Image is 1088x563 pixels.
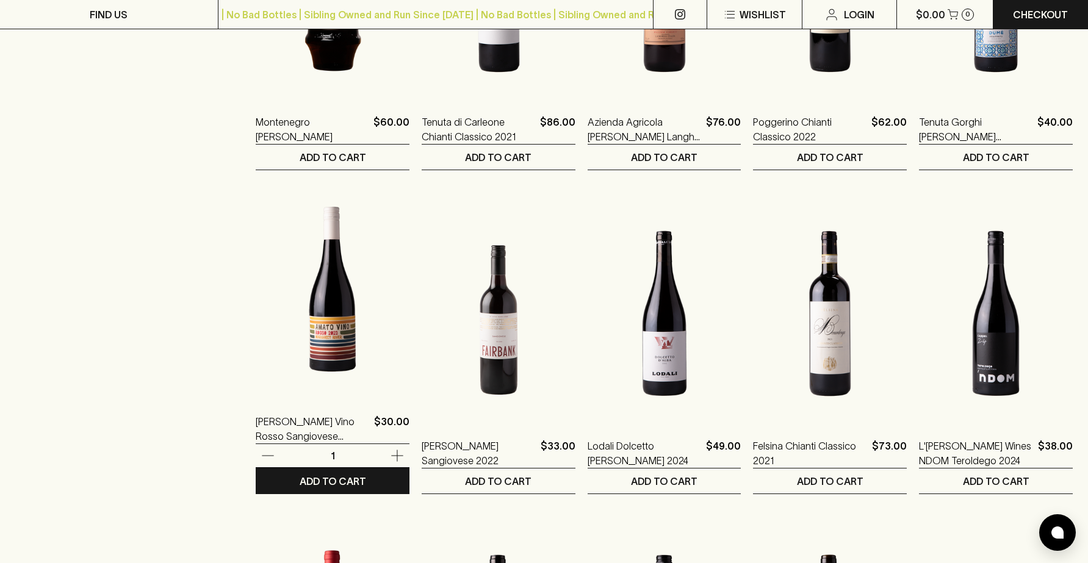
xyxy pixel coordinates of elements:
p: ADD TO CART [300,150,366,165]
p: Login [844,7,874,22]
a: Montenegro [PERSON_NAME] [256,115,369,144]
p: Wishlist [740,7,786,22]
p: ADD TO CART [631,474,697,489]
button: ADD TO CART [256,468,409,493]
p: ADD TO CART [300,474,366,489]
button: ADD TO CART [256,145,409,170]
p: ADD TO CART [631,150,697,165]
button: ADD TO CART [753,468,907,493]
p: $30.00 [374,414,409,443]
a: Azienda Agricola [PERSON_NAME] Langhe Nebbiolo 2020 [588,115,702,144]
a: [PERSON_NAME] Vino Rosso Sangiovese Tempranillo 2023 [256,414,369,443]
p: ADD TO CART [963,474,1029,489]
p: ADD TO CART [963,150,1029,165]
a: Poggerino Chianti Classico 2022 [753,115,866,144]
button: ADD TO CART [919,145,1073,170]
p: $62.00 [871,115,907,144]
p: ADD TO CART [797,474,863,489]
a: Lodali Dolcetto [PERSON_NAME] 2024 [588,439,702,468]
p: $76.00 [706,115,741,144]
a: Felsina Chianti Classico 2021 [753,439,867,468]
button: ADD TO CART [588,468,741,493]
button: ADD TO CART [588,145,741,170]
p: $86.00 [540,115,575,144]
img: Amato Vino Rosso Sangiovese Tempranillo 2023 [256,182,409,396]
img: bubble-icon [1051,526,1064,539]
button: ADD TO CART [422,145,575,170]
p: $60.00 [373,115,409,144]
button: ADD TO CART [422,468,575,493]
p: ADD TO CART [465,150,531,165]
p: 1 [318,449,347,462]
a: [PERSON_NAME] Sangiovese 2022 [422,439,536,468]
p: FIND US [90,7,128,22]
a: Tenuta Gorghi [PERSON_NAME] Frappatto 2023 [919,115,1032,144]
button: ADD TO CART [919,468,1073,493]
button: ADD TO CART [753,145,907,170]
p: Checkout [1013,7,1068,22]
p: ADD TO CART [465,474,531,489]
p: $49.00 [706,439,741,468]
img: Fairbank Sangiovese 2022 [422,207,575,420]
p: $40.00 [1037,115,1073,144]
img: Lodali Dolcetto d'Alba 2024 [588,207,741,420]
p: ADD TO CART [797,150,863,165]
a: Tenuta di Carleone Chianti Classico 2021 [422,115,535,144]
p: $38.00 [1038,439,1073,468]
p: $33.00 [541,439,575,468]
p: 0 [965,11,970,18]
img: Felsina Chianti Classico 2021 [753,207,907,420]
img: L'appel Wines NDOM Teroldego 2024 [919,207,1073,420]
p: $73.00 [872,439,907,468]
a: L'[PERSON_NAME] Wines NDOM Teroldego 2024 [919,439,1033,468]
p: $0.00 [916,7,945,22]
